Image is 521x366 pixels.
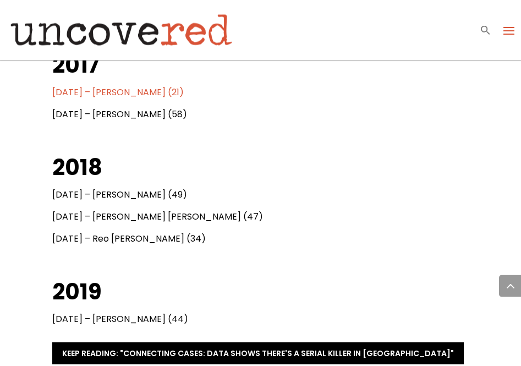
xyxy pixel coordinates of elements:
a: Keep reading: "Connecting Cases: Data shows there's a Serial Killer in [GEOGRAPHIC_DATA]" [52,343,464,365]
span: [DATE] – [PERSON_NAME] (44) [52,313,188,326]
b: 2018 [52,152,102,183]
a: [DATE] – [PERSON_NAME] (21) [52,86,184,99]
span: [DATE] – [PERSON_NAME] [PERSON_NAME] (47) [52,211,263,223]
b: 2017 [52,50,100,81]
span: [DATE] – [PERSON_NAME] (49) [52,189,187,201]
span: [DATE] – Reo [PERSON_NAME] (34) [52,233,206,245]
b: 2019 [52,277,102,308]
span: [DATE] – [PERSON_NAME] (58) [52,108,187,121]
